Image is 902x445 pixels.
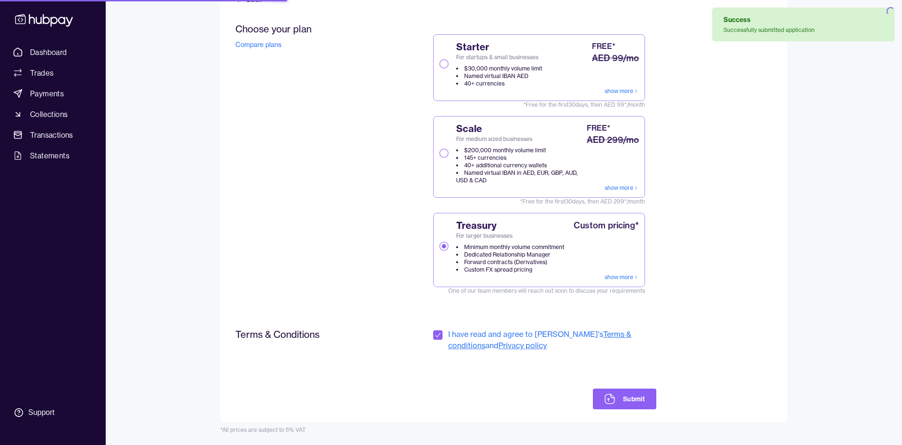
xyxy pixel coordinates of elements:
a: Payments [9,85,96,102]
li: $30,000 monthly volume limit [456,65,542,72]
li: 40+ currencies [456,80,542,87]
a: show more [605,273,639,281]
a: Compare plans [235,40,281,49]
div: *All prices are subject to 5% VAT [220,426,787,434]
div: Successfully submitted application [723,26,815,34]
div: Custom pricing* [574,219,639,232]
a: Privacy policy [498,341,547,350]
button: StarterFor startups & small businesses$30,000 monthly volume limitNamed virtual IBAN AED40+ curre... [439,59,449,69]
li: Custom FX spread pricing [456,266,564,273]
li: 40+ additional currency wallets [456,162,585,169]
span: For startups & small businesses [456,54,542,61]
span: *Free for the first 30 days, then AED 99*/month [433,101,645,109]
li: Forward contracts (Derivatives) [456,258,564,266]
li: Named virtual IBAN AED [456,72,542,80]
div: AED 299/mo [587,133,639,147]
span: One of our team members will reach out soon to discuss your requirements [433,287,645,295]
a: Transactions [9,126,96,143]
span: For larger businesses [456,232,564,240]
a: Support [9,403,96,422]
a: Statements [9,147,96,164]
button: TreasuryFor larger businessesMinimum monthly volume commitmentDedicated Relationship ManagerForwa... [439,242,449,251]
a: Collections [9,106,96,123]
li: $200,000 monthly volume limit [456,147,585,154]
span: Scale [456,122,585,135]
li: Minimum monthly volume commitment [456,243,564,251]
span: For medium sized businesses [456,135,585,143]
li: Named virtual IBAN in AED, EUR, GBP, AUD, USD & CAD [456,169,585,184]
div: FREE* [592,40,615,52]
span: Trades [30,67,54,78]
div: FREE* [587,122,610,133]
div: Success [723,15,815,24]
span: Payments [30,88,64,99]
h2: Choose your plan [235,23,377,35]
span: Dashboard [30,47,67,58]
li: Dedicated Relationship Manager [456,251,564,258]
span: Transactions [30,129,73,141]
span: Treasury [456,219,564,232]
a: Trades [9,64,96,81]
span: Collections [30,109,68,120]
span: I have read and agree to [PERSON_NAME]'s and [448,328,656,351]
div: Support [28,407,54,418]
span: Statements [30,150,70,161]
a: show more [605,184,639,192]
button: ScaleFor medium sized businesses$200,000 monthly volume limit145+ currencies40+ additional curren... [439,148,449,158]
div: AED 99/mo [592,52,639,65]
span: Starter [456,40,542,54]
button: Submit [593,389,656,409]
span: *Free for the first 30 days, then AED 299*/month [433,198,645,205]
a: show more [605,87,639,95]
li: 145+ currencies [456,154,585,162]
a: Dashboard [9,44,96,61]
h2: Terms & Conditions [235,328,377,340]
